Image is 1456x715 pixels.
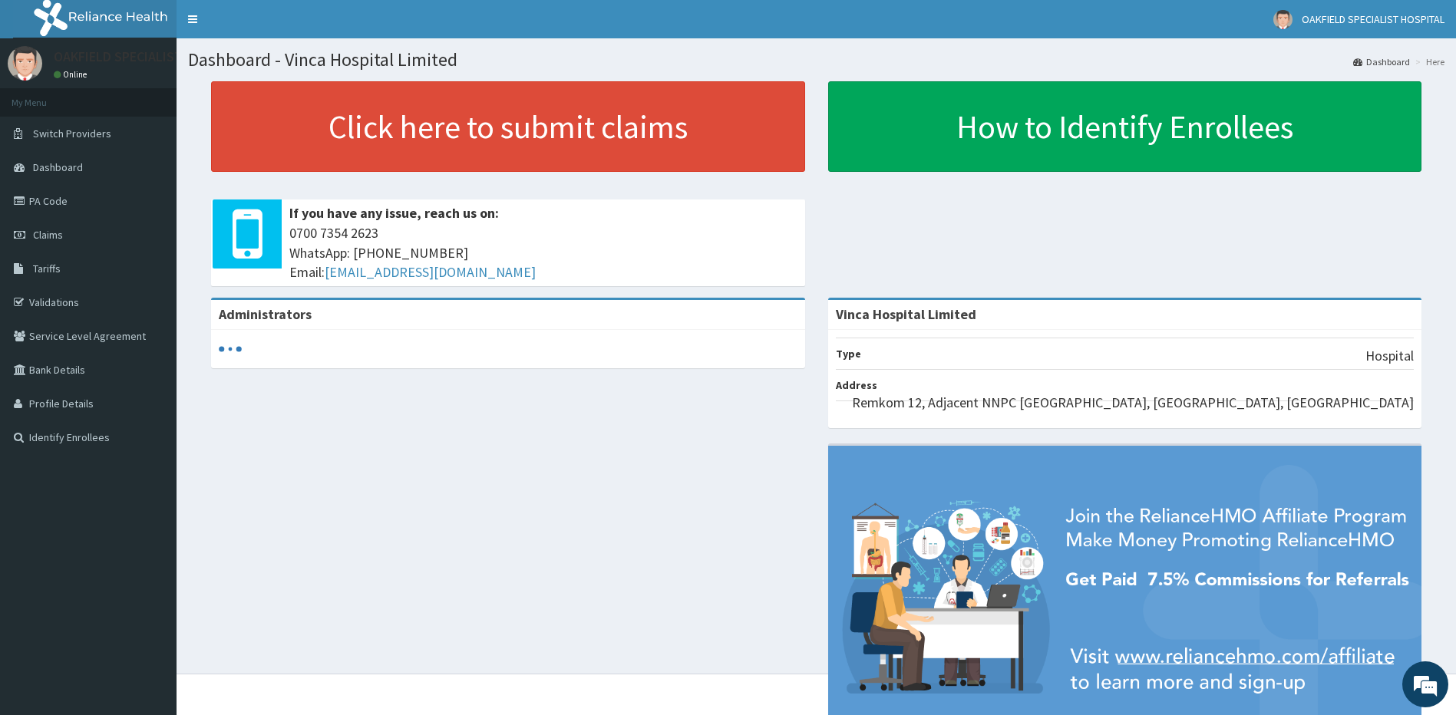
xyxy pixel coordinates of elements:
[33,160,83,174] span: Dashboard
[325,263,536,281] a: [EMAIL_ADDRESS][DOMAIN_NAME]
[1273,10,1293,29] img: User Image
[828,81,1422,172] a: How to Identify Enrollees
[836,347,861,361] b: Type
[852,393,1414,413] p: Remkom 12, Adjacent NNPC [GEOGRAPHIC_DATA], [GEOGRAPHIC_DATA], [GEOGRAPHIC_DATA]
[836,378,877,392] b: Address
[836,305,976,323] strong: Vinca Hospital Limited
[1353,55,1410,68] a: Dashboard
[289,223,797,282] span: 0700 7354 2623 WhatsApp: [PHONE_NUMBER] Email:
[1365,346,1414,366] p: Hospital
[1411,55,1444,68] li: Here
[219,305,312,323] b: Administrators
[289,204,499,222] b: If you have any issue, reach us on:
[219,338,242,361] svg: audio-loading
[33,228,63,242] span: Claims
[8,46,42,81] img: User Image
[54,50,246,64] p: OAKFIELD SPECIALIST HOSPITAL
[1302,12,1444,26] span: OAKFIELD SPECIALIST HOSPITAL
[211,81,805,172] a: Click here to submit claims
[188,50,1444,70] h1: Dashboard - Vinca Hospital Limited
[54,69,91,80] a: Online
[33,262,61,275] span: Tariffs
[33,127,111,140] span: Switch Providers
